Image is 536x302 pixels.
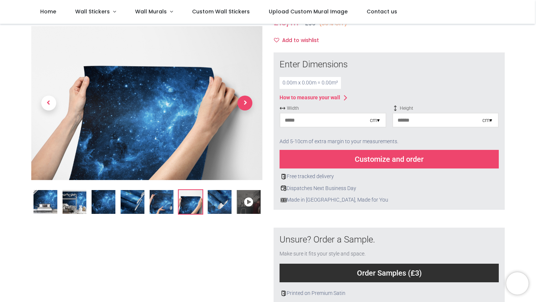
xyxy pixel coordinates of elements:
[31,49,66,157] a: Previous
[280,250,499,258] div: Make sure it fits your style and space.
[31,26,262,180] img: Product image
[150,190,173,214] img: Extra product image
[274,34,325,47] button: Add to wishlistAdd to wishlist
[281,197,287,203] img: uk
[280,77,341,89] div: 0.00 m x 0.00 m = 0.00 m²
[370,117,380,124] div: cm ▾
[228,49,262,157] a: Next
[121,190,144,214] img: Extra product image
[280,58,499,71] div: Enter Dimensions
[41,96,56,110] span: Previous
[92,190,115,214] img: WS-47592-03
[280,290,499,297] div: Printed on Premium Satin
[33,190,57,214] img: Blue Galaxy Space NASA Wall Mural Wallpaper
[280,234,499,246] div: Unsure? Order a Sample.
[280,150,499,168] div: Customize and order
[392,105,499,112] span: Height
[280,173,499,180] div: Free tracked delivery
[280,94,340,102] div: How to measure your wall
[367,8,397,15] span: Contact us
[179,190,202,214] img: Extra product image
[208,190,232,214] img: Extra product image
[280,185,499,192] div: Dispatches Next Business Day
[237,96,252,110] span: Next
[280,134,499,150] div: Add 5-10cm of extra margin to your measurements.
[280,196,499,204] div: Made in [GEOGRAPHIC_DATA], Made for You
[506,272,529,295] iframe: Brevo live chat
[40,8,56,15] span: Home
[482,117,492,124] div: cm ▾
[274,38,279,43] i: Add to wishlist
[280,105,386,112] span: Width
[192,8,250,15] span: Custom Wall Stickers
[135,8,167,15] span: Wall Murals
[269,8,348,15] span: Upload Custom Mural Image
[63,190,86,214] img: WS-47592-02
[75,8,110,15] span: Wall Stickers
[280,264,499,282] div: Order Samples (£3)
